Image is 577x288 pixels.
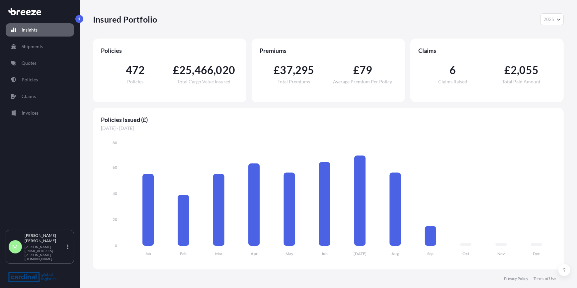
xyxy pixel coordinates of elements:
[520,65,539,75] span: 055
[127,79,143,84] span: Policies
[260,47,397,54] span: Premiums
[6,73,74,86] a: Policies
[438,79,467,84] span: Claims Raised
[498,251,505,256] tspan: Nov
[502,79,541,84] span: Total Paid Amount
[195,65,214,75] span: 466
[534,276,556,281] a: Terms of Use
[517,65,519,75] span: ,
[6,106,74,120] a: Invoices
[450,65,456,75] span: 6
[333,79,392,84] span: Average Premium Per Policy
[533,251,540,256] tspan: Dec
[178,79,231,84] span: Total Cargo Value Insured
[6,56,74,70] a: Quotes
[504,276,528,281] a: Privacy Policy
[280,65,292,75] span: 37
[113,191,117,196] tspan: 40
[418,47,556,54] span: Claims
[6,23,74,37] a: Insights
[115,243,117,248] tspan: 0
[179,65,192,75] span: 25
[353,65,360,75] span: £
[540,13,564,25] button: Year Selector
[6,90,74,103] a: Claims
[22,76,38,83] p: Policies
[213,65,216,75] span: ,
[295,65,314,75] span: 295
[25,245,66,261] p: [PERSON_NAME][EMAIL_ADDRESS][PERSON_NAME][DOMAIN_NAME]
[216,65,235,75] span: 020
[22,110,39,116] p: Invoices
[113,165,117,170] tspan: 60
[6,40,74,53] a: Shipments
[286,251,293,256] tspan: May
[354,251,367,256] tspan: [DATE]
[251,251,258,256] tspan: Apr
[22,27,38,33] p: Insights
[504,65,511,75] span: £
[101,125,556,132] span: [DATE] - [DATE]
[145,251,151,256] tspan: Jan
[321,251,328,256] tspan: Jun
[22,60,37,66] p: Quotes
[113,217,117,222] tspan: 20
[173,65,179,75] span: £
[13,243,18,250] span: M
[293,65,295,75] span: ,
[101,116,556,124] span: Policies Issued (£)
[25,233,66,243] p: [PERSON_NAME] [PERSON_NAME]
[192,65,194,75] span: ,
[8,272,56,282] img: organization-logo
[392,251,399,256] tspan: Aug
[22,43,43,50] p: Shipments
[22,93,36,100] p: Claims
[180,251,187,256] tspan: Feb
[360,65,372,75] span: 79
[113,140,117,145] tspan: 80
[101,47,238,54] span: Policies
[427,251,434,256] tspan: Sep
[511,65,517,75] span: 2
[278,79,310,84] span: Total Premiums
[274,65,280,75] span: £
[126,65,145,75] span: 472
[543,16,554,23] span: 2025
[215,251,222,256] tspan: Mar
[93,14,157,25] p: Insured Portfolio
[462,251,469,256] tspan: Oct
